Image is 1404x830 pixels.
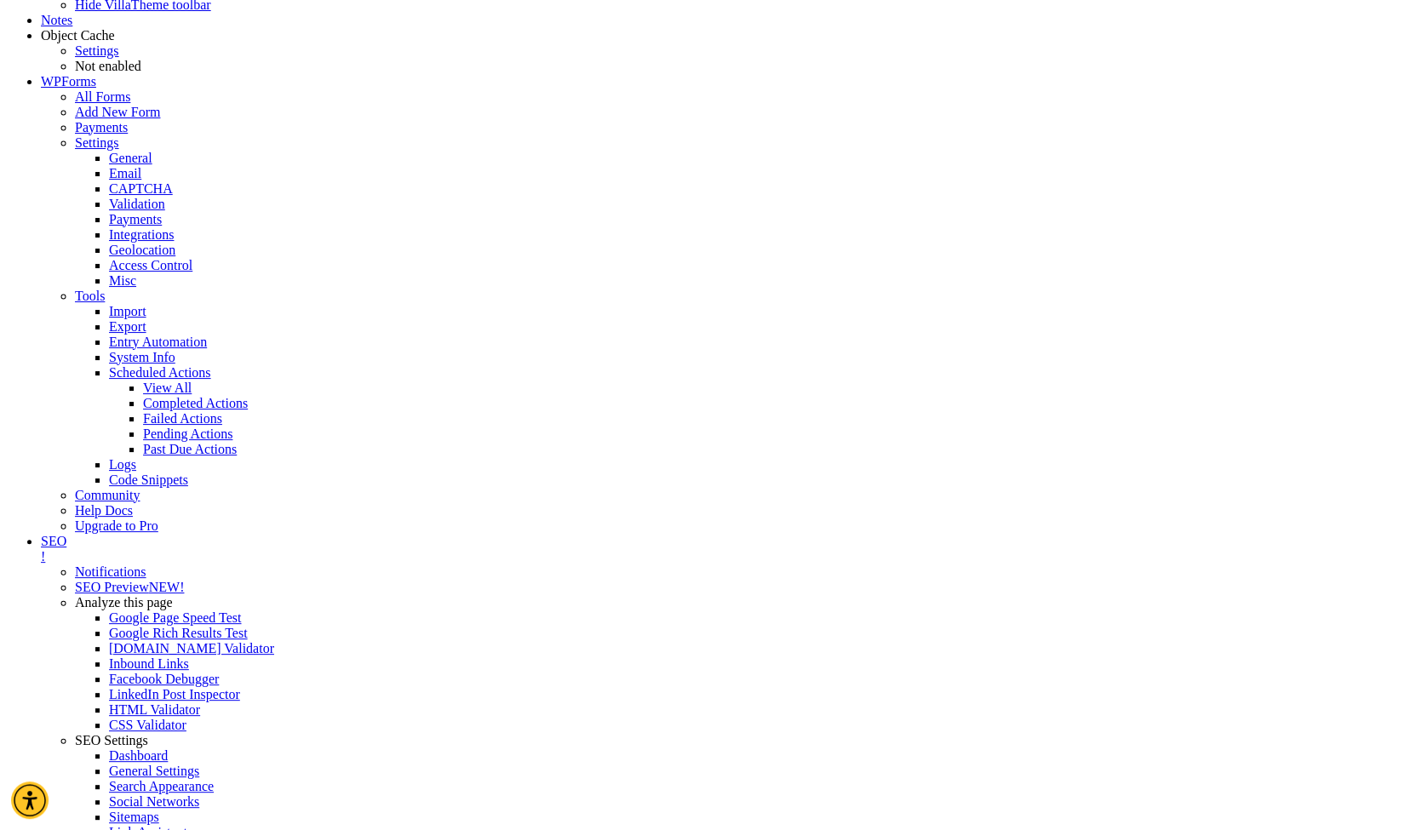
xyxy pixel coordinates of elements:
[41,534,66,548] span: SEO
[109,687,240,701] a: LinkedIn Post Inspector
[109,672,219,686] a: Facebook Debugger
[109,212,162,226] a: Payments
[143,442,237,456] a: Past Due Actions
[41,28,1397,43] div: Object Cache
[109,166,141,180] a: Email
[109,304,146,318] a: Import
[109,273,136,288] a: Misc
[109,656,189,671] a: Inbound Links
[75,733,1397,748] div: SEO Settings
[75,135,119,150] a: Settings
[75,580,184,594] a: SEO Preview
[109,764,199,778] a: General Settings
[75,488,140,502] a: Community
[143,381,192,395] a: View All
[143,411,222,426] a: Failed Actions
[75,503,133,518] a: Help Docs
[109,794,199,809] a: Social Networks
[109,748,168,763] a: Dashboard
[109,350,175,364] a: System Info
[143,426,232,441] a: Pending Actions
[109,335,207,349] a: Entry Automation
[109,626,248,640] a: Google Rich Results Test
[75,89,130,104] a: All Forms
[41,13,72,27] a: Notes
[109,641,274,655] a: [DOMAIN_NAME] Validator
[75,43,119,58] a: Settings
[109,365,211,380] a: Scheduled Actions
[109,243,175,257] a: Geolocation
[149,580,185,594] span: NEW!
[109,457,136,472] a: Logs
[75,564,146,579] a: Notifications
[41,74,96,89] a: WPForms
[109,779,214,793] a: Search Appearance
[75,289,105,303] a: Tools
[75,120,128,135] a: Payments
[41,549,1397,564] div: !
[75,105,160,119] a: Add New Form
[109,227,174,242] a: Integrations
[143,396,248,410] a: Completed Actions
[109,718,186,732] a: CSS Validator
[109,472,188,487] a: Code Snippets
[109,197,165,211] a: Validation
[109,810,159,824] a: Sitemaps
[109,319,146,334] a: Export
[109,702,200,717] a: HTML Validator
[109,181,173,196] a: CAPTCHA
[75,595,1397,610] div: Analyze this page
[75,59,1397,74] div: Status: Not enabled
[109,258,192,272] a: Access Control
[75,518,158,533] a: Upgrade to Pro
[109,610,241,625] a: Google Page Speed Test
[109,151,152,165] a: General
[11,781,49,819] div: Accessibility Menu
